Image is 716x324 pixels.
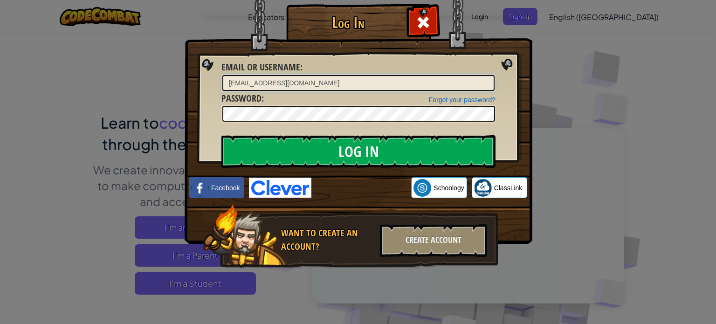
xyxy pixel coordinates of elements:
[211,183,240,193] span: Facebook
[221,61,300,73] span: Email or Username
[434,183,464,193] span: Schoology
[429,96,496,103] a: Forgot your password?
[221,92,262,104] span: Password
[311,178,411,198] iframe: 「使用 Google 帳戶登入」按鈕
[221,61,303,74] label: :
[221,92,264,105] label: :
[413,179,431,197] img: schoology.png
[191,179,209,197] img: facebook_small.png
[474,179,492,197] img: classlink-logo-small.png
[221,135,496,168] input: Log In
[249,178,311,198] img: clever-logo-blue.png
[494,183,523,193] span: ClassLink
[380,224,487,257] div: Create Account
[289,14,407,31] h1: Log In
[281,227,374,253] div: Want to create an account?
